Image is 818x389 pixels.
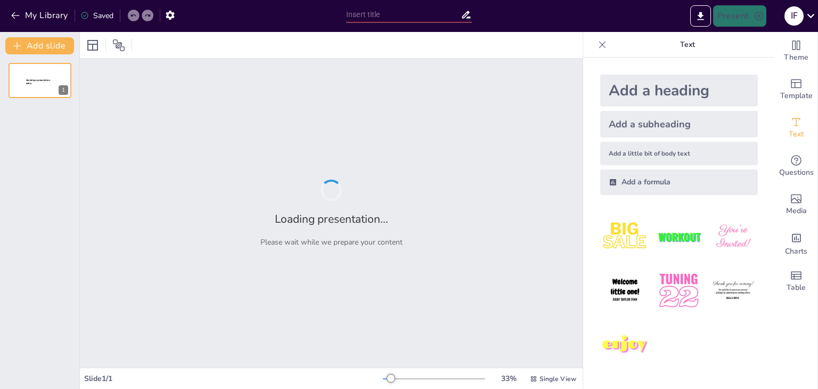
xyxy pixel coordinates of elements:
img: 1.jpeg [600,212,650,262]
span: Single View [539,375,576,383]
button: Add slide [5,37,74,54]
div: Get real-time input from your audience [775,147,817,185]
span: Sendsteps presentation editor [26,79,50,85]
div: Change the overall theme [775,32,817,70]
img: 3.jpeg [708,212,758,262]
span: Template [780,90,813,102]
img: 6.jpeg [708,266,758,315]
span: Media [786,205,807,217]
div: Slide 1 / 1 [84,374,383,384]
div: Saved [80,11,113,21]
span: Text [789,128,804,140]
div: Add images, graphics, shapes or video [775,185,817,224]
div: 1 [59,85,68,95]
div: Add a heading [600,75,758,107]
div: Add text boxes [775,109,817,147]
div: Add charts and graphs [775,224,817,262]
span: Theme [784,52,808,63]
div: i f [784,6,804,26]
span: Table [787,282,806,294]
div: Layout [84,37,101,54]
button: My Library [8,7,72,24]
h2: Loading presentation... [275,212,388,226]
div: Add a subheading [600,111,758,137]
input: Insert title [346,7,461,22]
div: Add a formula [600,169,758,195]
div: Add ready made slides [775,70,817,109]
div: Add a table [775,262,817,301]
span: Charts [785,246,807,257]
img: 2.jpeg [654,212,704,262]
img: 7.jpeg [600,320,650,370]
button: Export to PowerPoint [690,5,711,27]
button: i f [784,5,804,27]
button: Present [713,5,766,27]
span: Questions [779,167,814,179]
span: Position [112,39,125,52]
img: 4.jpeg [600,266,650,315]
div: 33 % [496,374,521,384]
div: 1 [9,63,71,98]
p: Text [611,32,764,58]
p: Please wait while we prepare your content [260,237,403,247]
img: 5.jpeg [654,266,704,315]
div: Add a little bit of body text [600,142,758,165]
